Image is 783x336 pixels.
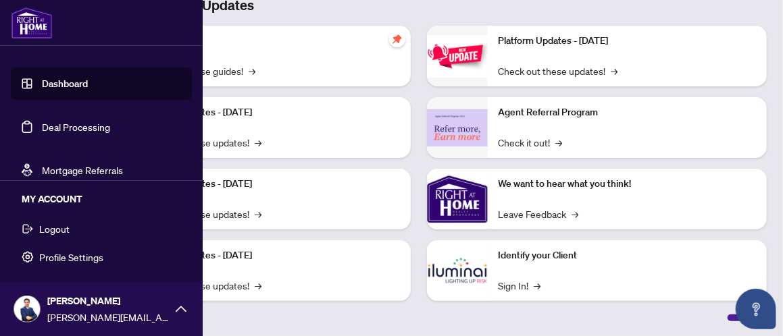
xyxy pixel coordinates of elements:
[499,63,618,78] a: Check out these updates!→
[255,206,261,221] span: →
[499,135,563,150] a: Check it out!→
[11,217,192,240] button: Logout
[42,78,88,90] a: Dashboard
[499,177,757,192] p: We want to hear what you think!
[39,218,70,240] span: Logout
[11,7,53,39] img: logo
[142,177,400,192] p: Platform Updates - [DATE]
[556,135,563,150] span: →
[39,246,103,268] span: Profile Settings
[736,289,776,329] button: Open asap
[389,31,405,47] span: pushpin
[47,293,169,308] span: [PERSON_NAME]
[255,278,261,293] span: →
[22,192,192,206] h5: MY ACCOUNT
[427,169,488,229] img: We want to hear what you think!
[427,35,488,78] img: Platform Updates - June 23, 2025
[427,109,488,146] img: Agent Referral Program
[142,34,400,49] p: Self-Help
[499,278,541,293] a: Sign In!→
[142,248,400,263] p: Platform Updates - [DATE]
[47,310,169,325] span: [PERSON_NAME][EMAIL_ADDRESS][DOMAIN_NAME]
[499,105,757,120] p: Agent Referral Program
[499,248,757,263] p: Identify your Client
[499,206,579,221] a: Leave Feedback→
[249,63,255,78] span: →
[42,164,123,176] a: Mortgage Referrals
[42,121,110,133] a: Deal Processing
[11,246,192,269] button: Profile Settings
[611,63,618,78] span: →
[499,34,757,49] p: Platform Updates - [DATE]
[14,296,40,322] img: Profile Icon
[142,105,400,120] p: Platform Updates - [DATE]
[427,240,488,301] img: Identify your Client
[534,278,541,293] span: →
[255,135,261,150] span: →
[572,206,579,221] span: →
